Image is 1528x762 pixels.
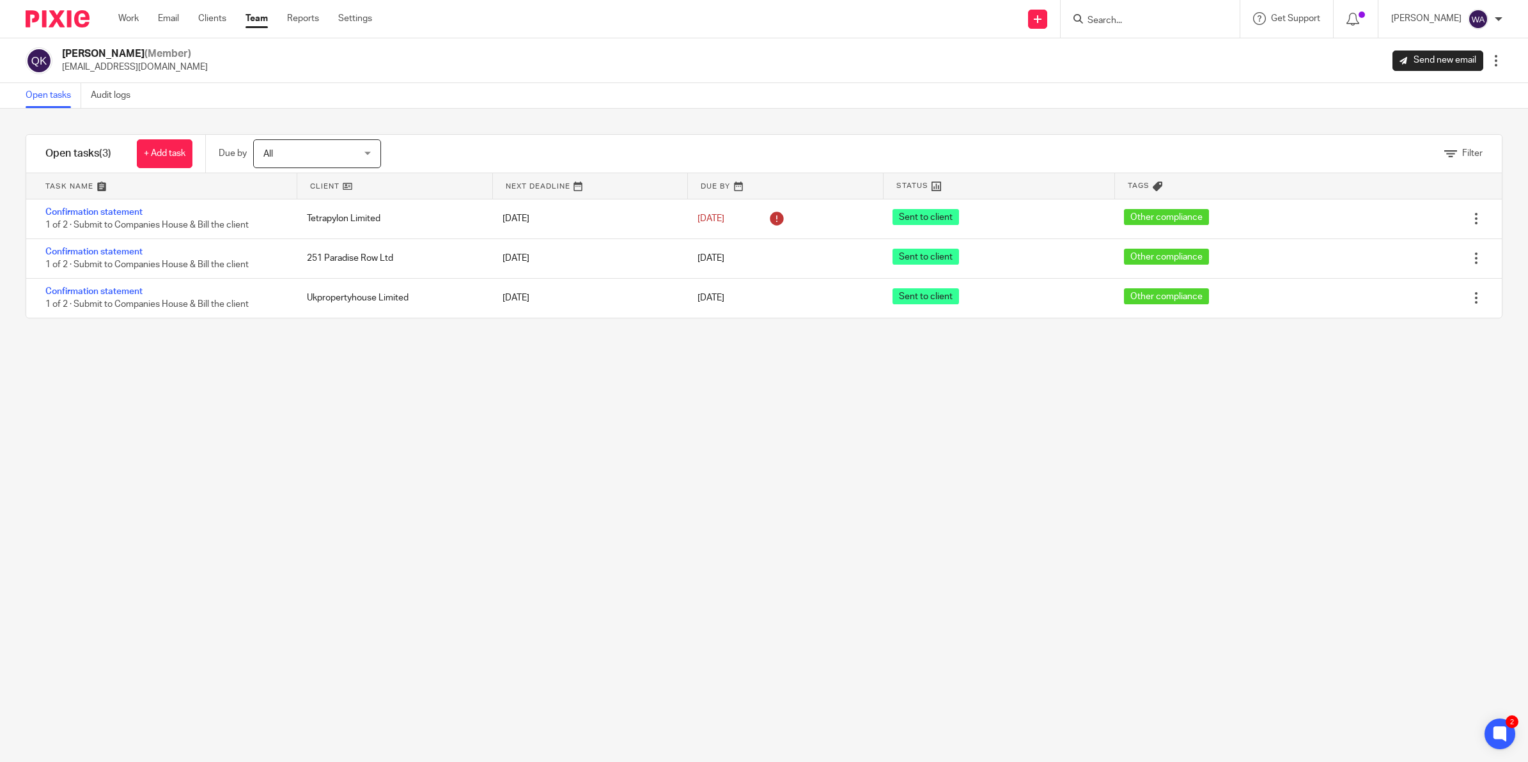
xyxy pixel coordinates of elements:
[198,12,226,25] a: Clients
[1468,9,1488,29] img: svg%3E
[45,247,143,256] a: Confirmation statement
[1124,249,1209,265] span: Other compliance
[158,12,179,25] a: Email
[893,249,959,265] span: Sent to client
[490,206,685,231] div: [DATE]
[1392,51,1483,71] a: Send new email
[26,10,90,27] img: Pixie
[490,285,685,311] div: [DATE]
[45,287,143,296] a: Confirmation statement
[1124,288,1209,304] span: Other compliance
[62,61,208,74] p: [EMAIL_ADDRESS][DOMAIN_NAME]
[1086,15,1201,27] input: Search
[137,139,192,168] a: + Add task
[45,208,143,217] a: Confirmation statement
[26,47,52,74] img: svg%3E
[99,148,111,159] span: (3)
[62,47,208,61] h2: [PERSON_NAME]
[144,49,191,59] span: (Member)
[698,214,724,223] span: [DATE]
[1271,14,1320,23] span: Get Support
[294,285,489,311] div: Ukpropertyhouse Limited
[893,209,959,225] span: Sent to client
[896,180,928,191] span: Status
[263,150,273,159] span: All
[45,260,249,269] span: 1 of 2 · Submit to Companies House & Bill the client
[490,245,685,271] div: [DATE]
[45,221,249,230] span: 1 of 2 · Submit to Companies House & Bill the client
[893,288,959,304] span: Sent to client
[698,293,724,302] span: [DATE]
[219,147,247,160] p: Due by
[118,12,139,25] a: Work
[1124,209,1209,225] span: Other compliance
[91,83,140,108] a: Audit logs
[45,147,111,160] h1: Open tasks
[287,12,319,25] a: Reports
[246,12,268,25] a: Team
[45,300,249,309] span: 1 of 2 · Submit to Companies House & Bill the client
[698,254,724,263] span: [DATE]
[1462,149,1483,158] span: Filter
[1391,12,1462,25] p: [PERSON_NAME]
[294,206,489,231] div: Tetrapylon Limited
[294,245,489,271] div: 251 Paradise Row Ltd
[1506,715,1518,728] div: 2
[1128,180,1150,191] span: Tags
[26,83,81,108] a: Open tasks
[338,12,372,25] a: Settings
